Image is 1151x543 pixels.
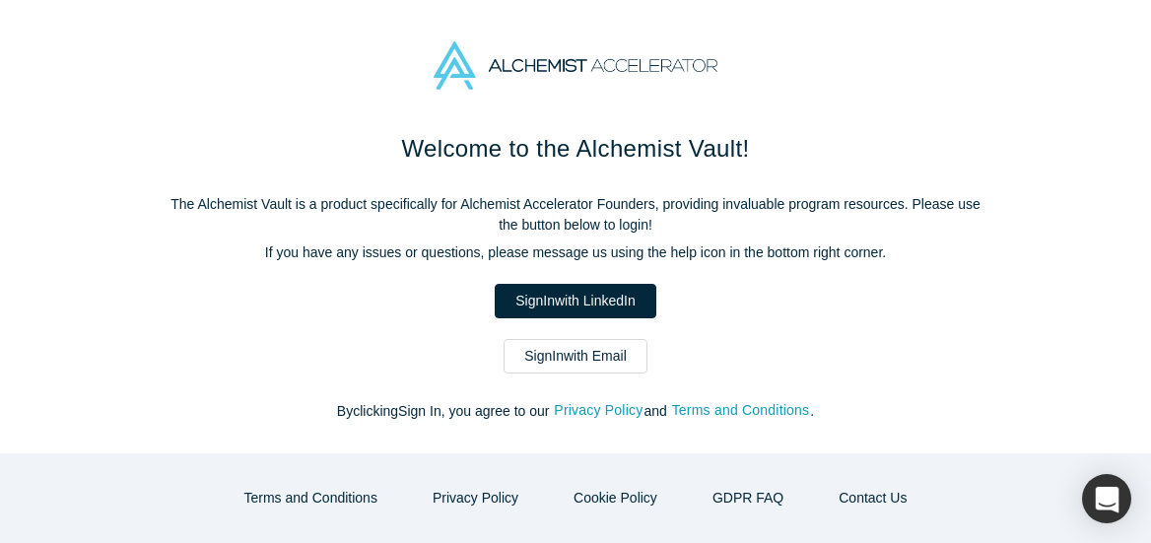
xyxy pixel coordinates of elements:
p: If you have any issues or questions, please message us using the help icon in the bottom right co... [162,242,989,263]
a: SignInwith Email [504,339,647,373]
img: Alchemist Accelerator Logo [434,41,717,90]
button: Cookie Policy [553,481,678,515]
h1: Welcome to the Alchemist Vault! [162,131,989,167]
button: Privacy Policy [412,481,539,515]
a: SignInwith LinkedIn [495,284,655,318]
button: Privacy Policy [553,399,643,422]
a: GDPR FAQ [692,481,804,515]
p: By clicking Sign In , you agree to our and . [162,401,989,422]
button: Terms and Conditions [671,399,811,422]
a: Contact Us [818,481,927,515]
button: Terms and Conditions [224,481,398,515]
p: The Alchemist Vault is a product specifically for Alchemist Accelerator Founders, providing inval... [162,194,989,236]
